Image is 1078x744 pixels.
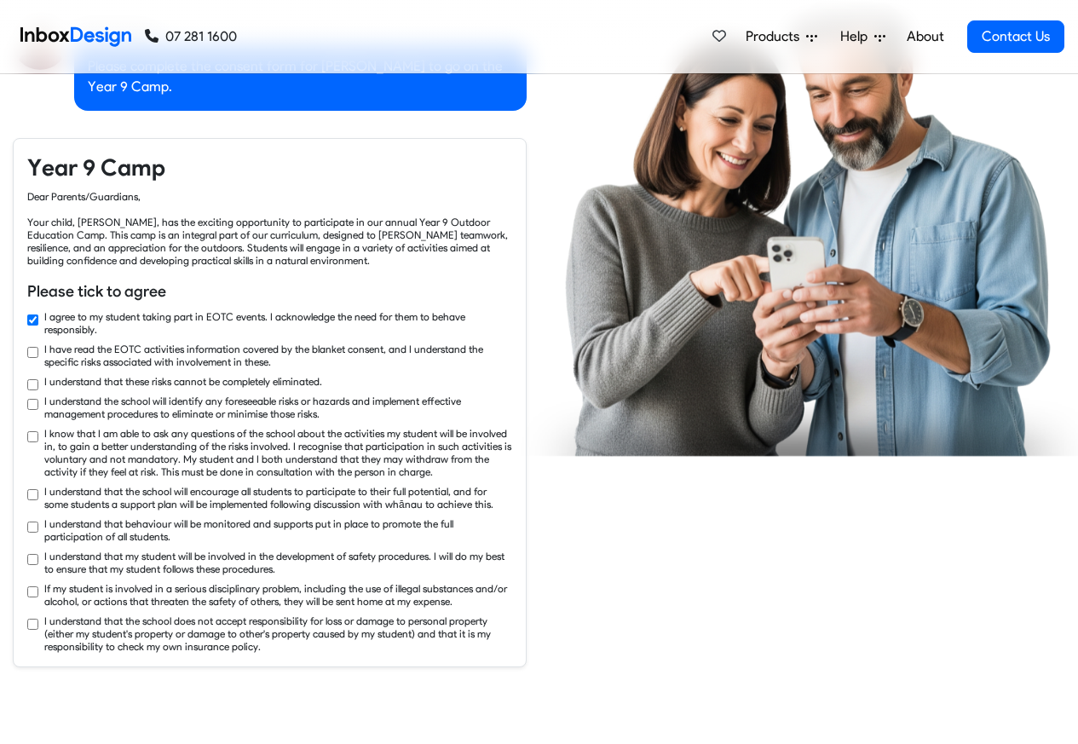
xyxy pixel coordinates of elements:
[44,310,512,336] label: I agree to my student taking part in EOTC events. I acknowledge the need for them to behave respo...
[27,153,512,183] h4: Year 9 Camp
[44,343,512,368] label: I have read the EOTC activities information covered by the blanket consent, and I understand the ...
[44,517,512,543] label: I understand that behaviour will be monitored and supports put in place to promote the full parti...
[44,375,322,388] label: I understand that these risks cannot be completely eliminated.
[840,26,874,47] span: Help
[44,582,512,608] label: If my student is involved in a serious disciplinary problem, including the use of illegal substan...
[44,614,512,653] label: I understand that the school does not accept responsibility for loss or damage to personal proper...
[739,20,824,54] a: Products
[27,190,512,267] div: Dear Parents/Guardians, Your child, [PERSON_NAME], has the exciting opportunity to participate in...
[145,26,237,47] a: 07 281 1600
[967,20,1064,53] a: Contact Us
[44,427,512,478] label: I know that I am able to ask any questions of the school about the activities my student will be ...
[44,550,512,575] label: I understand that my student will be involved in the development of safety procedures. I will do ...
[74,43,527,111] div: Please complete the consent form for [PERSON_NAME] to go on the Year 9 Camp.
[44,395,512,420] label: I understand the school will identify any foreseeable risks or hazards and implement effective ma...
[902,20,948,54] a: About
[27,280,512,303] h6: Please tick to agree
[746,26,806,47] span: Products
[44,485,512,510] label: I understand that the school will encourage all students to participate to their full potential, ...
[833,20,892,54] a: Help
